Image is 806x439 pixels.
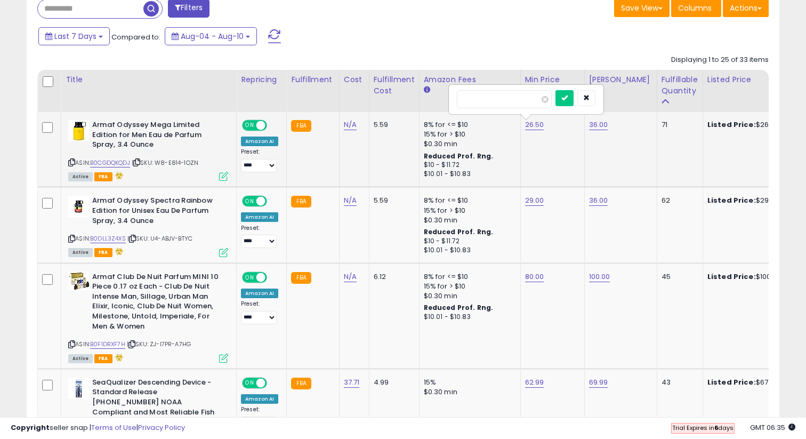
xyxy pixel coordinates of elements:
[662,74,698,97] div: Fulfillable Quantity
[678,3,712,13] span: Columns
[424,85,430,95] small: Amazon Fees.
[525,74,580,85] div: Min Price
[241,225,278,249] div: Preset:
[68,272,90,290] img: 41qFTGMbaGL._SL40_.jpg
[112,354,124,361] i: hazardous material
[374,378,411,387] div: 4.99
[68,196,90,217] img: 31FwTqmfD4L._SL40_.jpg
[90,340,125,349] a: B0F1DRXF7H
[707,119,756,130] b: Listed Price:
[241,148,278,172] div: Preset:
[68,120,90,141] img: 316wKC--f4L._SL40_.jpg
[525,377,544,388] a: 62.99
[111,32,160,42] span: Compared to:
[424,151,494,161] b: Reduced Prof. Rng.
[662,272,695,282] div: 45
[291,74,334,85] div: Fulfillment
[68,354,93,363] span: All listings currently available for purchase on Amazon
[424,282,512,291] div: 15% for > $10
[68,248,93,257] span: All listings currently available for purchase on Amazon
[424,215,512,225] div: $0.30 min
[291,120,311,132] small: FBA
[662,378,695,387] div: 43
[90,158,130,167] a: B0CGDQKQDJ
[424,130,512,139] div: 15% for > $10
[707,378,796,387] div: $67.39
[265,121,283,130] span: OFF
[374,74,415,97] div: Fulfillment Cost
[424,227,494,236] b: Reduced Prof. Rng.
[66,74,232,85] div: Title
[241,300,278,324] div: Preset:
[707,196,796,205] div: $29.54
[344,119,357,130] a: N/A
[344,195,357,206] a: N/A
[672,424,734,432] span: Trial Expires in days
[424,303,494,312] b: Reduced Prof. Rng.
[291,378,311,389] small: FBA
[241,289,278,298] div: Amazon AI
[94,354,112,363] span: FBA
[243,121,256,130] span: ON
[707,272,796,282] div: $100.00
[138,422,185,433] a: Privacy Policy
[68,196,228,256] div: ASIN:
[91,422,136,433] a: Terms of Use
[11,423,185,433] div: seller snap | |
[424,291,512,301] div: $0.30 min
[525,119,544,130] a: 26.50
[707,195,756,205] b: Listed Price:
[11,422,50,433] strong: Copyright
[589,195,608,206] a: 36.00
[181,31,244,42] span: Aug-04 - Aug-10
[707,377,756,387] b: Listed Price:
[589,74,652,85] div: [PERSON_NAME]
[374,196,411,205] div: 5.59
[38,27,110,45] button: Last 7 Days
[424,139,512,149] div: $0.30 min
[90,234,126,243] a: B0DLL3Z4XS
[344,272,357,282] a: N/A
[112,172,124,179] i: hazardous material
[374,120,411,130] div: 5.59
[68,272,228,362] div: ASIN:
[94,172,112,181] span: FBA
[344,377,360,388] a: 37.71
[424,74,516,85] div: Amazon Fees
[707,74,800,85] div: Listed Price
[165,27,257,45] button: Aug-04 - Aug-10
[589,272,610,282] a: 100.00
[265,378,283,387] span: OFF
[424,313,512,322] div: $10.01 - $10.83
[92,120,222,153] b: Armaf Odyssey Mega Limited Edition for Men Eau de Parfum Spray, 3.4 Ounce
[132,158,198,167] span: | SKU: W8-E814-1OZN
[241,212,278,222] div: Amazon AI
[662,120,695,130] div: 71
[94,248,112,257] span: FBA
[424,196,512,205] div: 8% for <= $10
[424,378,512,387] div: 15%
[243,197,256,206] span: ON
[714,424,718,432] b: 6
[525,195,544,206] a: 29.00
[68,120,228,180] div: ASIN:
[424,246,512,255] div: $10.01 - $10.83
[424,237,512,246] div: $10 - $11.72
[112,248,124,255] i: hazardous material
[424,272,512,282] div: 8% for <= $10
[589,119,608,130] a: 36.00
[92,272,222,334] b: Armaf Club De Nuit Parfum MINI 10 Piece 0.17 oz Each - Club De Nuit Intense Man, Sillage, Urban M...
[68,172,93,181] span: All listings currently available for purchase on Amazon
[127,234,192,243] span: | SKU: U4-ABJV-BTYC
[243,273,256,282] span: ON
[265,197,283,206] span: OFF
[662,196,695,205] div: 62
[241,137,278,146] div: Amazon AI
[241,394,278,404] div: Amazon AI
[424,161,512,170] div: $10 - $11.72
[424,387,512,397] div: $0.30 min
[525,272,544,282] a: 80.00
[291,272,311,284] small: FBA
[127,340,191,348] span: | SKU: ZJ-I7PR-A7HG
[92,196,222,228] b: Armaf Odyssey Spectra Rainbow Edition for Unisex Eau De Parfum Spray, 3.4 Ounce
